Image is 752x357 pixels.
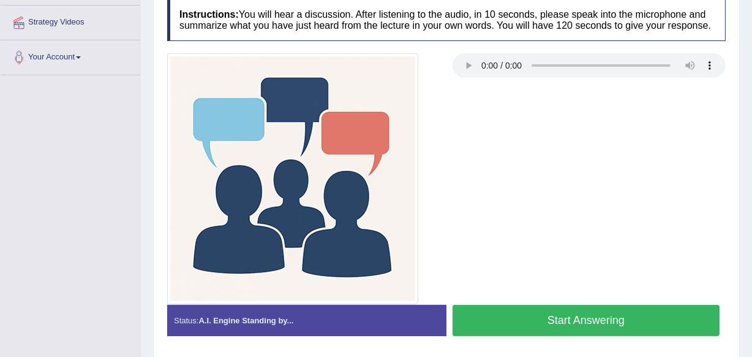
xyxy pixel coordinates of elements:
b: Instructions: [179,9,239,20]
a: Your Account [1,40,140,71]
div: Status: [167,305,446,336]
button: Start Answering [453,305,720,336]
strong: A.I. Engine Standing by... [198,316,293,325]
a: Strategy Videos [1,6,140,36]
